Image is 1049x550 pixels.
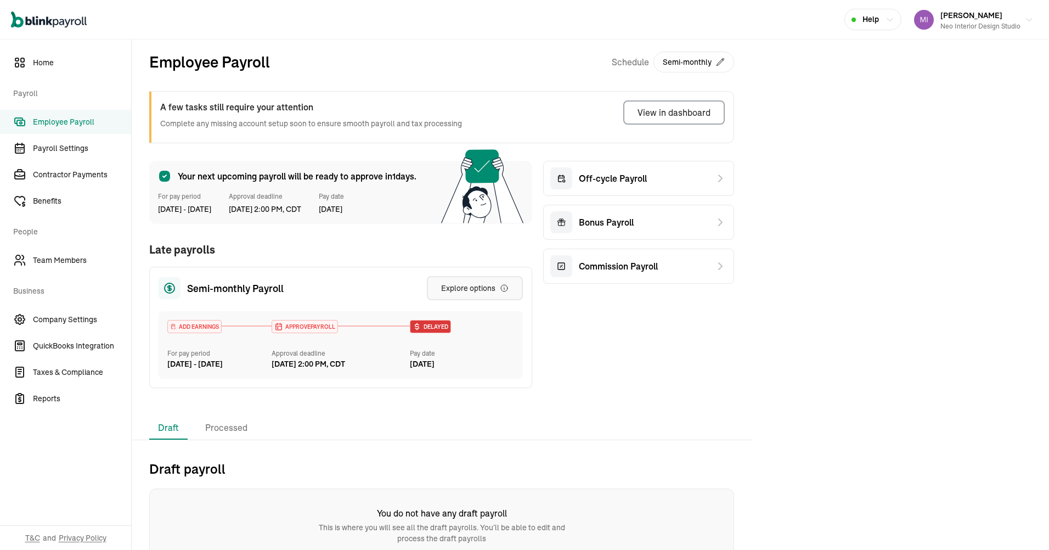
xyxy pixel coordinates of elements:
[910,6,1038,33] button: [PERSON_NAME]Neo Interior Design Studio
[33,143,131,154] span: Payroll Settings
[421,323,448,331] span: Delayed
[13,77,125,108] span: Payroll
[579,216,634,229] span: Bonus Payroll
[167,349,272,358] div: For pay period
[158,204,211,215] span: [DATE] - [DATE]
[638,106,710,119] div: View in dashboard
[13,215,125,246] span: People
[33,314,131,325] span: Company Settings
[178,170,416,183] span: Your next upcoming payroll will be ready to approve in 1 days.
[844,9,901,30] button: Help
[272,358,345,370] div: [DATE] 2:00 PM, CDT
[33,116,131,128] span: Employee Payroll
[410,349,514,358] div: Pay date
[33,57,131,69] span: Home
[940,21,1020,31] div: Neo Interior Design Studio
[653,52,734,72] button: Semi-monthly
[167,358,272,370] div: [DATE] - [DATE]
[866,431,1049,550] iframe: Chat Widget
[940,10,1002,20] span: [PERSON_NAME]
[319,204,344,215] span: [DATE]
[13,274,125,305] span: Business
[623,100,725,125] button: View in dashboard
[33,393,131,405] span: Reports
[11,4,87,36] nav: Global
[310,522,573,544] p: This is where you will see all the draft payrolls. You’ll be able to edit and process the draft p...
[283,323,335,331] span: APPROVE PAYROLL
[33,195,131,207] span: Benefits
[310,507,573,520] h6: You do not have any draft payroll
[160,100,462,114] h3: A few tasks still require your attention
[229,192,301,201] span: Approval deadline
[229,204,301,215] span: [DATE] 2:00 PM, CDT
[579,172,647,185] span: Off-cycle Payroll
[427,276,523,300] button: Explore options
[33,255,131,266] span: Team Members
[579,260,658,273] span: Commission Payroll
[272,349,406,358] div: Approval deadline
[196,417,256,440] li: Processed
[187,281,284,296] span: Semi-monthly Payroll
[149,460,734,478] h2: Draft payroll
[149,50,270,74] h2: Employee Payroll
[149,242,215,258] h1: Late payrolls
[441,283,509,294] div: Explore options
[319,192,344,201] span: Pay date
[33,367,131,378] span: Taxes & Compliance
[33,169,131,181] span: Contractor Payments
[158,192,211,201] span: For pay period
[33,340,131,352] span: QuickBooks Integration
[149,417,188,440] li: Draft
[862,14,879,25] span: Help
[160,118,462,130] p: Complete any missing account setup soon to ensure smooth payroll and tax processing
[612,50,734,74] div: Schedule
[168,321,221,333] div: ADD EARNINGS
[410,358,514,370] div: [DATE]
[59,532,106,543] span: Privacy Policy
[25,532,40,543] span: T&C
